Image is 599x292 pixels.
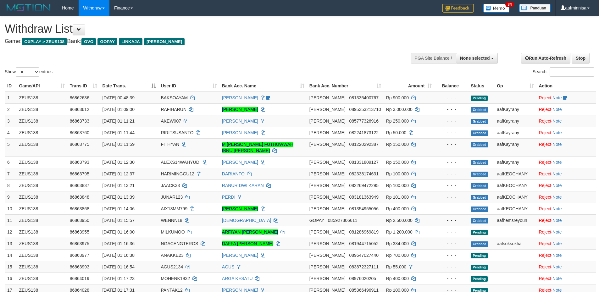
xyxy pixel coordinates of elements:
[539,218,552,223] a: Reject
[483,4,510,13] img: Button%20Memo.svg
[437,229,466,235] div: - - -
[70,171,89,176] span: 86863795
[70,229,89,234] span: 86863955
[70,218,89,223] span: 86863950
[161,118,181,124] span: AKEW007
[70,142,89,147] span: 86863775
[102,218,134,223] span: [DATE] 01:15:57
[437,159,466,165] div: - - -
[552,218,562,223] a: Note
[552,183,562,188] a: Note
[536,226,596,238] td: ·
[536,115,596,127] td: ·
[309,130,346,135] span: [PERSON_NAME]
[471,96,488,101] span: Pending
[5,138,16,156] td: 5
[70,253,89,258] span: 86863977
[533,67,594,77] label: Search:
[219,80,307,92] th: Bank Acc. Name: activate to sort column ascending
[536,80,596,92] th: Action
[161,107,186,112] span: RAFIHARUN
[494,168,536,179] td: aafKEOCHANY
[102,229,134,234] span: [DATE] 01:16:00
[5,23,393,35] h1: Withdraw List
[16,138,67,156] td: ZEUS138
[161,276,190,281] span: MOHENK1932
[386,160,409,165] span: Rp 150.000
[471,107,488,113] span: Grabbed
[521,53,570,63] a: Run Auto-Refresh
[437,217,466,223] div: - - -
[16,226,67,238] td: ZEUS138
[5,103,16,115] td: 2
[539,142,552,147] a: Reject
[5,191,16,203] td: 9
[161,264,183,269] span: AGUS2134
[5,115,16,127] td: 3
[102,142,134,147] span: [DATE] 01:11:59
[349,229,379,234] span: Copy 081286969819 to clipboard
[222,160,258,165] a: [PERSON_NAME]
[349,264,379,269] span: Copy 083872327111 to clipboard
[102,183,134,188] span: [DATE] 01:13:21
[309,241,346,246] span: [PERSON_NAME]
[309,253,346,258] span: [PERSON_NAME]
[552,130,562,135] a: Note
[539,264,552,269] a: Reject
[552,107,562,112] a: Note
[536,138,596,156] td: ·
[309,229,346,234] span: [PERSON_NAME]
[386,276,409,281] span: Rp 400.000
[552,229,562,234] a: Note
[16,103,67,115] td: ZEUS138
[97,38,117,45] span: GOPAY
[386,206,409,211] span: Rp 400.000
[70,276,89,281] span: 86864019
[309,218,324,223] span: GOPAY
[536,214,596,226] td: ·
[386,107,413,112] span: Rp 3.000.000
[456,53,498,63] button: None selected
[102,264,134,269] span: [DATE] 01:16:54
[494,115,536,127] td: aafKayrany
[494,156,536,168] td: aafKayrany
[309,95,346,100] span: [PERSON_NAME]
[494,80,536,92] th: Op: activate to sort column ascending
[437,182,466,189] div: - - -
[222,107,258,112] a: [PERSON_NAME]
[349,241,379,246] span: Copy 081944715052 to clipboard
[70,95,89,100] span: 86862636
[386,253,409,258] span: Rp 700.000
[552,160,562,165] a: Note
[386,95,409,100] span: Rp 900.000
[161,195,183,200] span: JUNAR123
[494,179,536,191] td: aafKEOCHANY
[386,130,407,135] span: Rp 50.000
[5,238,16,249] td: 13
[536,92,596,104] td: ·
[494,203,536,214] td: aafKEOCHANY
[539,195,552,200] a: Reject
[539,130,552,135] a: Reject
[222,118,258,124] a: [PERSON_NAME]
[161,241,198,246] span: NGACENGTEROS
[222,183,264,188] a: RANUR DWI KARAN
[539,118,552,124] a: Reject
[349,130,379,135] span: Copy 082241873122 to clipboard
[539,171,552,176] a: Reject
[161,130,193,135] span: RIRITSUSANTO
[5,80,16,92] th: ID
[161,229,185,234] span: MILKUMOO
[552,118,562,124] a: Note
[386,118,409,124] span: Rp 250.000
[494,138,536,156] td: aafKayrany
[349,171,379,176] span: Copy 082338174631 to clipboard
[536,156,596,168] td: ·
[572,53,590,63] a: Stop
[102,206,134,211] span: [DATE] 01:14:06
[16,168,67,179] td: ZEUS138
[552,171,562,176] a: Note
[386,183,409,188] span: Rp 100.000
[386,195,409,200] span: Rp 101.000
[5,203,16,214] td: 10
